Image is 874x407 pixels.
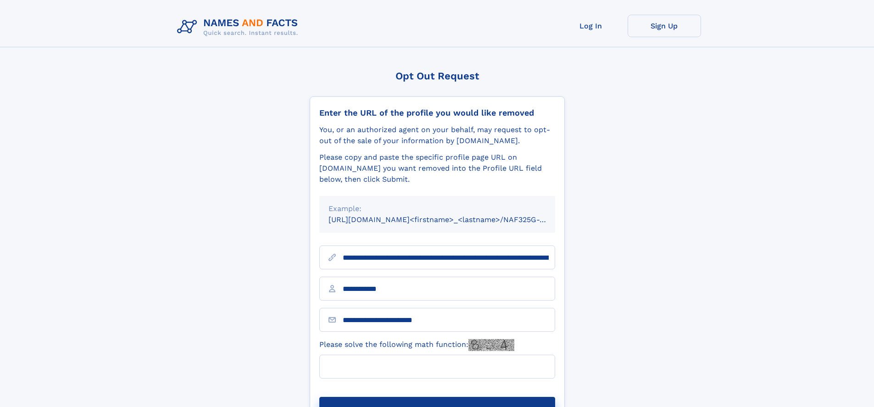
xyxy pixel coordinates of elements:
[328,215,573,224] small: [URL][DOMAIN_NAME]<firstname>_<lastname>/NAF325G-xxxxxxxx
[173,15,306,39] img: Logo Names and Facts
[319,152,555,185] div: Please copy and paste the specific profile page URL on [DOMAIN_NAME] you want removed into the Pr...
[310,70,565,82] div: Opt Out Request
[554,15,628,37] a: Log In
[319,124,555,146] div: You, or an authorized agent on your behalf, may request to opt-out of the sale of your informatio...
[328,203,546,214] div: Example:
[319,339,514,351] label: Please solve the following math function:
[628,15,701,37] a: Sign Up
[319,108,555,118] div: Enter the URL of the profile you would like removed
